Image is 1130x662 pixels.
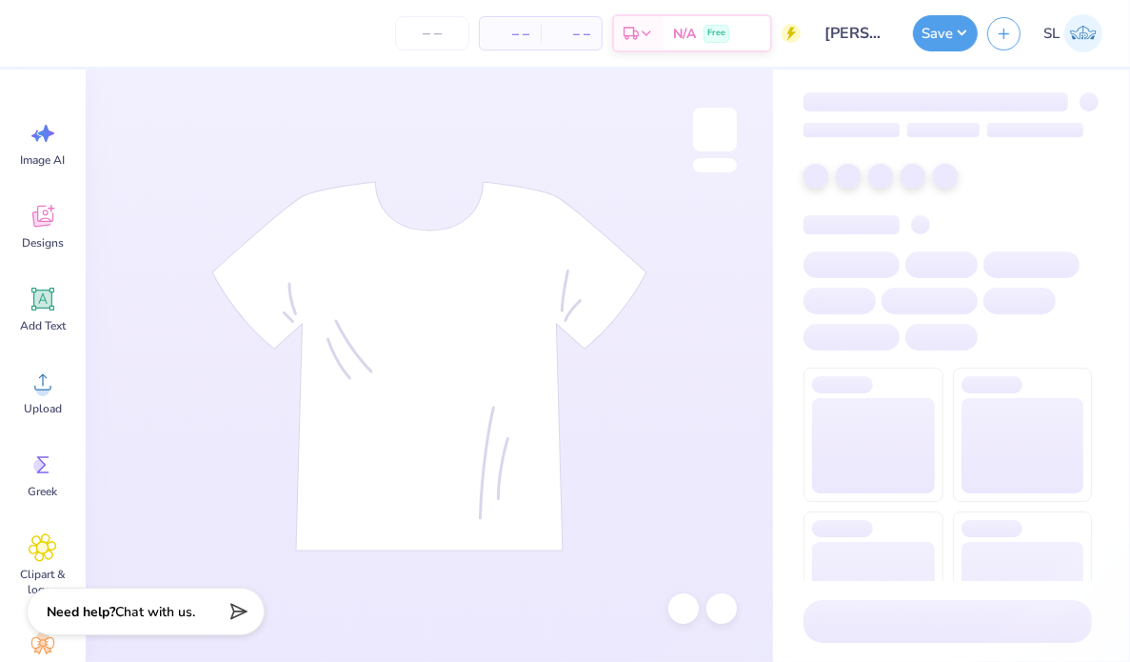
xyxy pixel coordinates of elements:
input: – – [395,16,469,50]
span: Image AI [21,152,66,168]
img: tee-skeleton.svg [211,181,647,552]
span: – – [552,24,590,44]
button: Save [913,15,978,51]
span: N/A [673,24,696,44]
span: Clipart & logos [11,567,74,597]
a: SL [1035,14,1111,52]
span: Designs [22,235,64,251]
span: – – [491,24,529,44]
img: Sheena Mae Loyola [1064,14,1102,52]
input: Untitled Design [810,14,903,52]
span: SL [1043,23,1060,45]
span: Add Text [20,318,66,333]
span: Upload [24,401,62,416]
span: Free [707,27,725,40]
strong: Need help? [47,603,115,621]
span: Greek [29,484,58,499]
span: Chat with us. [115,603,195,621]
